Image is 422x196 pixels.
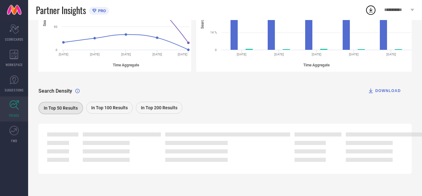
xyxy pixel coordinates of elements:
[59,53,68,56] text: [DATE]
[360,85,409,97] button: DOWNLOAD
[6,62,23,67] span: WORKSPACE
[5,37,23,42] span: SCORECARDS
[365,4,376,16] div: Open download list
[97,8,106,13] span: PRO
[9,113,19,118] span: TRENDS
[38,88,72,94] span: Search Density
[36,4,86,17] span: Partner Insights
[210,31,217,34] text: 1K %
[200,1,204,29] tspan: Search Coverage
[121,53,131,56] text: [DATE]
[141,105,177,110] span: In Top 200 Results
[237,53,246,56] text: [DATE]
[368,88,401,94] div: DOWNLOAD
[54,25,57,28] text: 50
[152,53,162,56] text: [DATE]
[386,53,396,56] text: [DATE]
[178,53,187,56] text: [DATE]
[56,48,57,52] text: 0
[113,63,139,67] tspan: Time Aggregate
[303,63,330,67] tspan: Time Aggregate
[311,53,321,56] text: [DATE]
[349,53,359,56] text: [DATE]
[215,48,217,52] text: 0
[44,106,78,111] span: In Top 50 Results
[91,105,128,110] span: In Top 100 Results
[274,53,284,56] text: [DATE]
[11,138,17,143] span: FWD
[42,4,47,26] tspan: Search Count
[90,53,100,56] text: [DATE]
[5,88,24,92] span: SUGGESTIONS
